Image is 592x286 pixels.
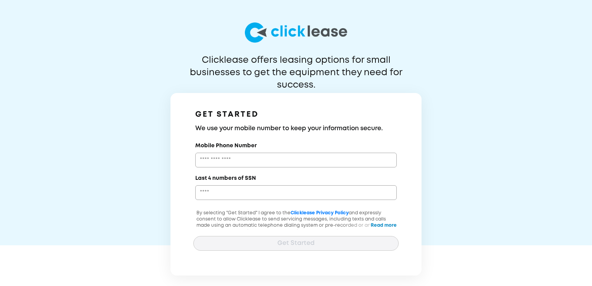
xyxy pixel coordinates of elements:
label: Mobile Phone Number [195,142,257,150]
button: Get Started [193,236,399,251]
label: Last 4 numbers of SSN [195,174,256,182]
h1: GET STARTED [195,109,397,121]
h3: We use your mobile number to keep your information secure. [195,124,397,133]
p: By selecting "Get Started" I agree to the and expressly consent to allow Clicklease to send servi... [193,210,399,247]
a: Clicklease Privacy Policy [291,211,349,215]
img: logo-larg [245,22,347,43]
p: Clicklease offers leasing options for small businesses to get the equipment they need for success. [171,54,421,79]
